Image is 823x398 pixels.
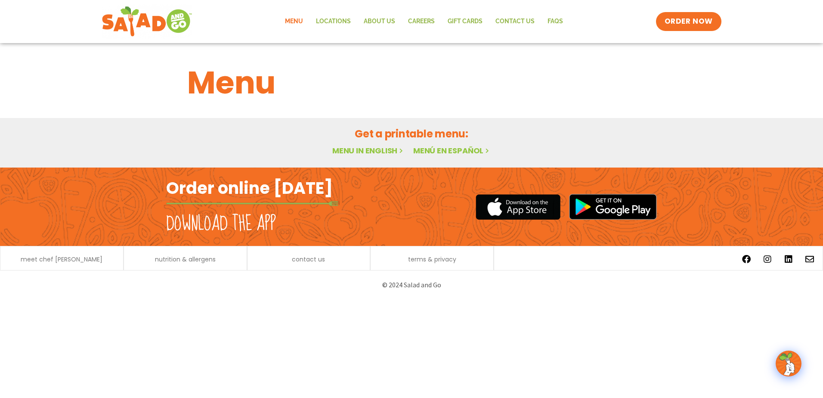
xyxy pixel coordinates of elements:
span: ORDER NOW [665,16,713,27]
h2: Order online [DATE] [166,177,333,199]
a: Locations [309,12,357,31]
a: nutrition & allergens [155,256,216,262]
a: About Us [357,12,402,31]
a: FAQs [541,12,569,31]
a: contact us [292,256,325,262]
nav: Menu [278,12,569,31]
img: appstore [476,193,560,221]
img: new-SAG-logo-768×292 [102,4,192,39]
h2: Get a printable menu: [187,126,636,141]
p: © 2024 Salad and Go [170,279,653,291]
a: Careers [402,12,441,31]
a: terms & privacy [408,256,456,262]
a: ORDER NOW [656,12,721,31]
h1: Menu [187,59,636,106]
a: GIFT CARDS [441,12,489,31]
a: Menú en español [413,145,491,156]
a: Contact Us [489,12,541,31]
img: google_play [569,194,657,220]
a: meet chef [PERSON_NAME] [21,256,102,262]
a: Menu [278,12,309,31]
img: fork [166,201,338,206]
a: Menu in English [332,145,405,156]
img: wpChatIcon [777,351,801,376]
h2: Download the app [166,212,276,236]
